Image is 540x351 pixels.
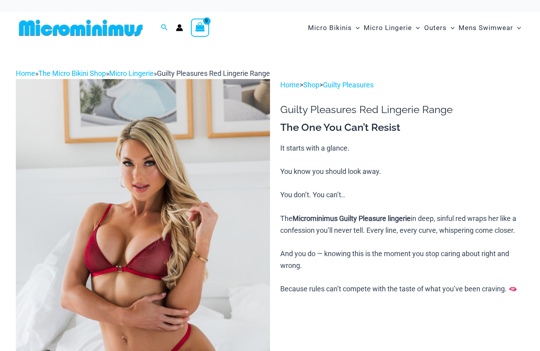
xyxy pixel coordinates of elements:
a: Home [16,69,35,77]
b: Microminimus Guilty Pleasure lingerie [293,214,411,223]
a: Mens SwimwearMenu ToggleMenu Toggle [457,16,523,40]
a: The Micro Bikini Shop [38,69,106,77]
p: It starts with a glance. You know you should look away. You don’t. You can’t.. The in deep, sinfu... [280,142,524,295]
h3: The One You Can’t Resist [280,121,524,134]
a: Account icon link [176,24,183,31]
span: » » » [16,69,270,77]
nav: Site Navigation [305,15,524,41]
a: Micro Lingerie [109,69,154,77]
h1: Guilty Pleasures Red Lingerie Range [280,104,524,116]
img: MM SHOP LOGO FLAT [16,19,146,37]
span: Guilty Pleasures Red Lingerie Range [157,69,270,77]
span: Micro Bikinis [308,18,352,38]
span: Menu Toggle [513,18,521,38]
span: Mens Swimwear [459,18,513,38]
a: Micro BikinisMenu ToggleMenu Toggle [306,16,362,40]
a: OutersMenu ToggleMenu Toggle [422,16,457,40]
p: > > [280,79,524,91]
span: Micro Lingerie [364,18,412,38]
a: View Shopping Cart, empty [191,19,209,37]
a: Shop [303,81,319,89]
span: Menu Toggle [447,18,455,38]
a: Home [280,81,300,89]
span: Menu Toggle [412,18,420,38]
a: Guilty Pleasures [323,81,374,89]
span: Outers [424,18,447,38]
a: Search icon link [161,23,168,33]
a: Micro LingerieMenu ToggleMenu Toggle [362,16,422,40]
span: Menu Toggle [352,18,360,38]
